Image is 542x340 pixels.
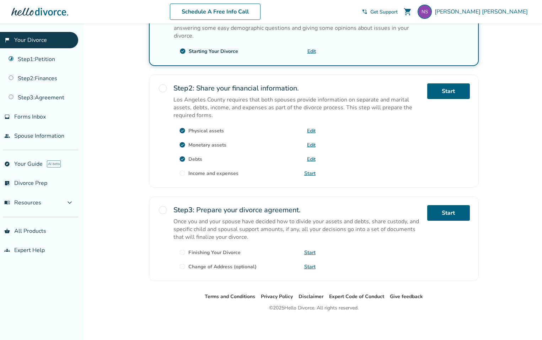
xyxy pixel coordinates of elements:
a: Start [427,83,470,99]
span: radio_button_unchecked [158,205,168,215]
p: Once you and your spouse have decided how to divide your assets and debts, share custody, and spe... [173,218,422,241]
p: Every divorce in [US_STATE] starts by one spouse filing a form called the Petition. You will be a... [174,16,421,40]
span: list_alt_check [4,180,10,186]
div: Finishing Your Divorce [188,249,241,256]
span: phone_in_talk [362,9,367,15]
span: Get Support [370,9,398,15]
a: Terms and Conditions [205,293,255,300]
span: flag_2 [4,37,10,43]
span: radio_button_unchecked [179,170,186,176]
span: groups [4,247,10,253]
span: radio_button_unchecked [158,83,168,93]
div: © 2025 Hello Divorce. All rights reserved. [269,304,359,312]
a: Start [427,205,470,221]
h2: Share your financial information. [173,83,422,93]
span: Forms Inbox [14,113,46,121]
a: phone_in_talkGet Support [362,9,398,15]
a: Edit [307,156,316,163]
span: AI beta [47,160,61,168]
a: Start [304,249,316,256]
a: Start [304,170,316,177]
p: Los Angeles County requires that both spouses provide information on separate and marital assets,... [173,96,422,119]
a: Edit [307,48,316,55]
span: check_circle [179,156,186,162]
a: Privacy Policy [261,293,293,300]
span: Resources [4,199,41,207]
span: shopping_basket [4,228,10,234]
div: Change of Address (optional) [188,263,257,270]
li: Give feedback [390,292,423,301]
div: Physical assets [188,127,224,134]
span: check_circle [179,127,186,134]
div: Monetary assets [188,142,226,148]
span: check_circle [179,142,186,148]
span: radio_button_unchecked [179,263,186,270]
div: Debts [188,156,202,163]
span: shopping_cart [403,7,412,16]
a: Schedule A Free Info Call [170,4,261,20]
h2: Prepare your divorce agreement. [173,205,422,215]
img: nery_s@live.com [418,5,432,19]
a: Start [304,263,316,270]
span: radio_button_unchecked [179,249,186,256]
a: Expert Code of Conduct [329,293,384,300]
span: inbox [4,114,10,120]
span: check_circle [179,48,186,54]
span: [PERSON_NAME] [PERSON_NAME] [435,8,531,16]
strong: Step 3 : [173,205,194,215]
span: people [4,133,10,139]
div: Starting Your Divorce [189,48,238,55]
li: Disclaimer [299,292,323,301]
strong: Step 2 : [173,83,194,93]
a: Edit [307,142,316,148]
span: menu_book [4,200,10,205]
span: explore [4,161,10,167]
a: Edit [307,127,316,134]
div: Income and expenses [188,170,238,177]
span: expand_more [65,198,74,207]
